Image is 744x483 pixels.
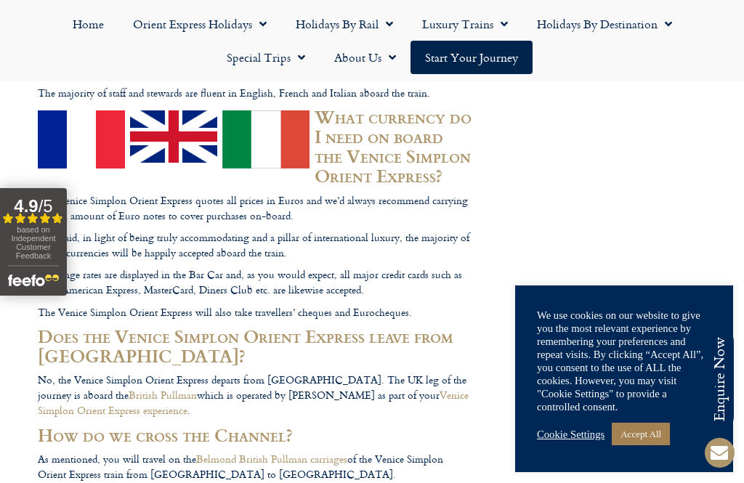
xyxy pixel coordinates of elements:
[408,7,522,41] a: Luxury Trains
[212,41,320,74] a: Special Trips
[7,7,737,74] nav: Menu
[320,41,411,74] a: About Us
[411,41,533,74] a: Start your Journey
[612,423,670,445] a: Accept All
[281,7,408,41] a: Holidays by Rail
[522,7,687,41] a: Holidays by Destination
[58,7,118,41] a: Home
[537,428,604,441] a: Cookie Settings
[118,7,281,41] a: Orient Express Holidays
[537,309,711,413] div: We use cookies on our website to give you the most relevant experience by remembering your prefer...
